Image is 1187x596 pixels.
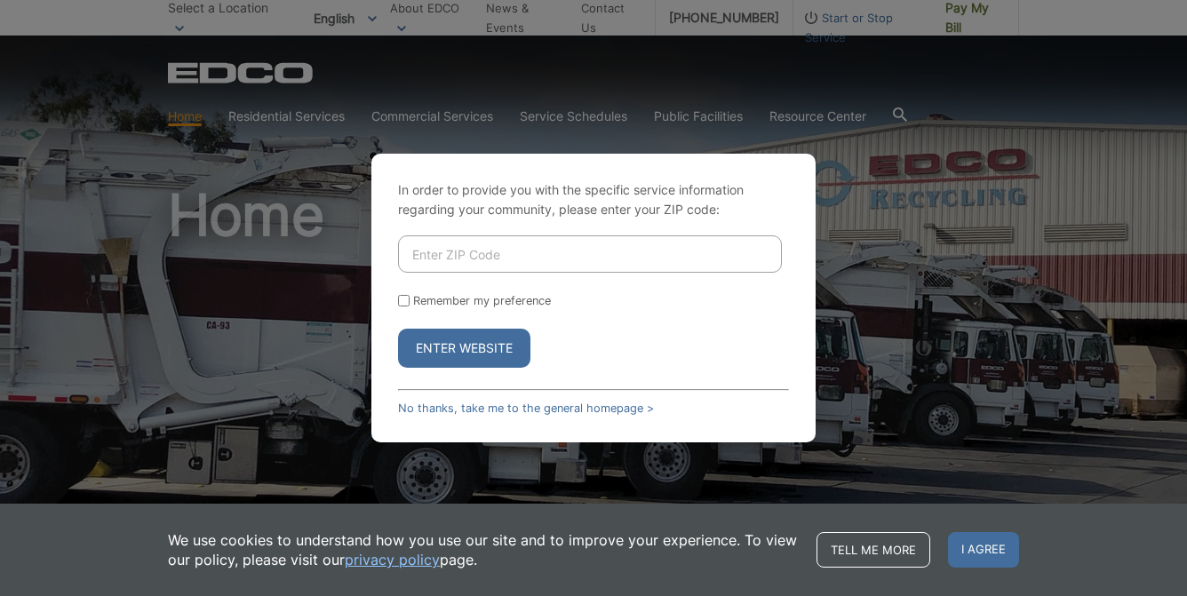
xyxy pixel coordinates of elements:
button: Enter Website [398,329,530,368]
label: Remember my preference [413,294,551,307]
input: Enter ZIP Code [398,235,782,273]
p: In order to provide you with the specific service information regarding your community, please en... [398,180,789,219]
a: Tell me more [817,532,930,568]
p: We use cookies to understand how you use our site and to improve your experience. To view our pol... [168,530,799,569]
span: I agree [948,532,1019,568]
a: privacy policy [345,550,440,569]
a: No thanks, take me to the general homepage > [398,401,654,415]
